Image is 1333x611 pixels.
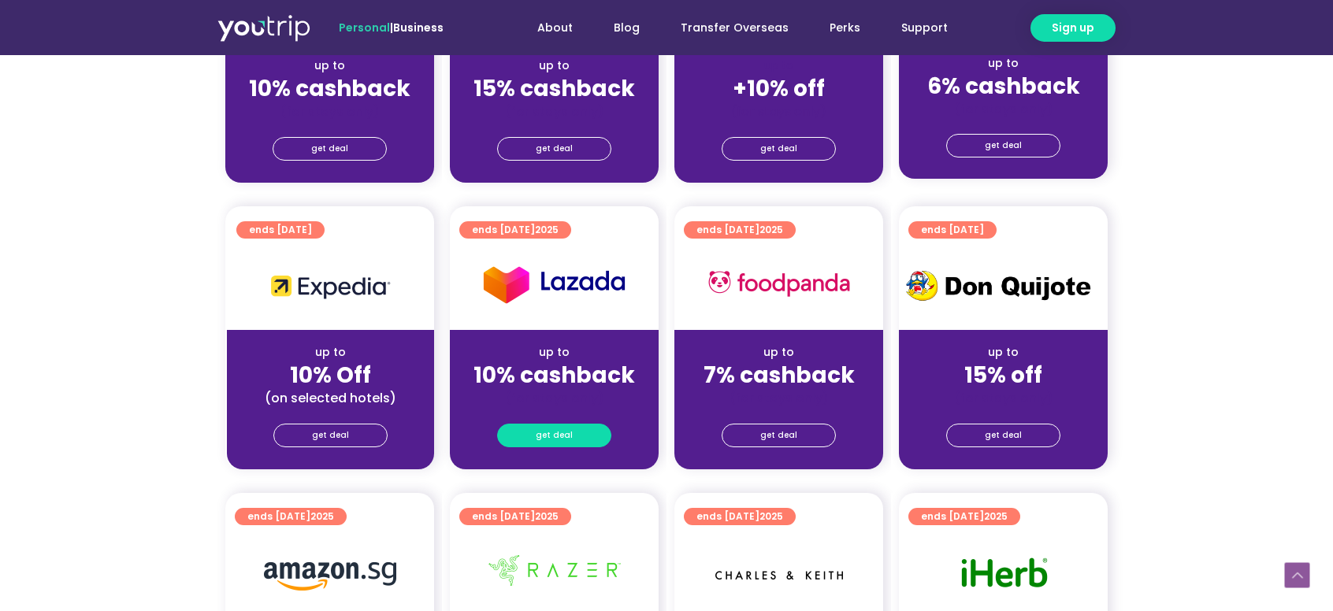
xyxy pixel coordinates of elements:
div: up to [239,344,421,361]
span: 2025 [759,223,783,236]
a: ends [DATE] [908,221,997,239]
span: get deal [760,424,797,446]
span: ends [DATE] [921,221,984,239]
strong: 15% off [964,360,1042,391]
div: up to [462,344,646,361]
span: up to [764,57,793,73]
div: (for stays only) [912,101,1095,117]
span: get deal [536,138,573,160]
span: ends [DATE] [696,221,783,239]
span: ends [DATE] [249,221,312,239]
div: (on selected hotels) [239,390,421,406]
span: 2025 [310,509,334,523]
a: ends [DATE] [236,221,325,239]
div: up to [238,57,421,74]
a: get deal [497,137,611,161]
span: 2025 [535,223,559,236]
span: get deal [311,138,348,160]
strong: 15% cashback [473,73,635,104]
span: get deal [536,424,573,446]
span: 2025 [535,509,559,523]
span: 2025 [984,509,1008,523]
span: get deal [760,138,797,160]
a: Transfer Overseas [660,13,809,43]
a: ends [DATE]2025 [235,508,347,525]
div: (for stays only) [462,103,646,120]
div: up to [912,55,1095,72]
a: ends [DATE]2025 [459,221,571,239]
div: (for stays only) [912,390,1095,406]
div: (for stays only) [462,390,646,406]
strong: 7% cashback [704,360,855,391]
span: Personal [339,20,390,35]
div: (for stays only) [238,103,421,120]
span: get deal [985,135,1022,157]
a: ends [DATE]2025 [684,508,796,525]
a: About [517,13,593,43]
a: get deal [722,137,836,161]
span: | [339,20,444,35]
a: get deal [722,424,836,447]
span: ends [DATE] [247,508,334,525]
span: 2025 [759,509,783,523]
a: get deal [273,424,388,447]
strong: 10% Off [290,360,371,391]
a: Support [881,13,968,43]
span: ends [DATE] [472,221,559,239]
a: ends [DATE]2025 [459,508,571,525]
a: get deal [946,424,1060,447]
div: up to [687,344,871,361]
a: get deal [273,137,387,161]
span: get deal [985,424,1022,446]
a: Perks [809,13,881,43]
a: ends [DATE]2025 [684,221,796,239]
a: get deal [497,424,611,447]
div: (for stays only) [687,390,871,406]
a: Sign up [1030,14,1116,42]
nav: Menu [486,13,968,43]
span: Sign up [1052,20,1094,36]
span: ends [DATE] [921,508,1008,525]
strong: +10% off [733,73,825,104]
a: Blog [593,13,660,43]
span: ends [DATE] [472,508,559,525]
strong: 10% cashback [473,360,635,391]
div: up to [912,344,1095,361]
span: get deal [312,424,349,446]
span: ends [DATE] [696,508,783,525]
div: up to [462,57,646,74]
a: ends [DATE]2025 [908,508,1020,525]
a: Business [393,20,444,35]
div: (for stays only) [687,103,871,120]
a: get deal [946,134,1060,157]
strong: 6% cashback [927,71,1080,102]
strong: 10% cashback [249,73,410,104]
